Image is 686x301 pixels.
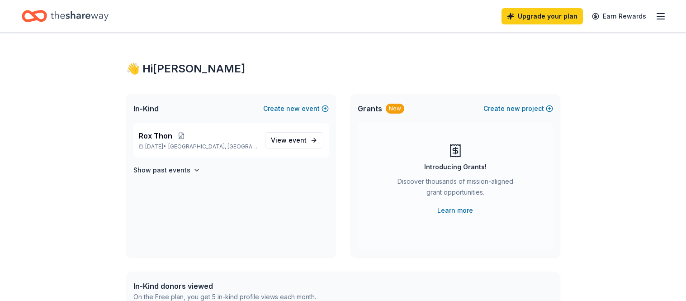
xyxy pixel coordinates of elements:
span: new [506,103,520,114]
span: [GEOGRAPHIC_DATA], [GEOGRAPHIC_DATA] [168,143,257,150]
div: 👋 Hi [PERSON_NAME] [126,62,560,76]
a: Home [22,5,109,27]
span: Grants [358,103,382,114]
div: In-Kind donors viewed [133,281,316,291]
a: Learn more [437,205,473,216]
a: View event [265,132,323,148]
button: Createnewevent [263,103,329,114]
a: Earn Rewards [587,8,652,24]
button: Show past events [133,165,200,176]
span: new [286,103,300,114]
div: Discover thousands of mission-aligned grant opportunities. [394,176,517,201]
div: Introducing Grants! [424,162,487,172]
span: event [289,136,307,144]
p: [DATE] • [139,143,258,150]
span: In-Kind [133,103,159,114]
button: Createnewproject [483,103,553,114]
span: Rox Thon [139,130,172,141]
span: View [271,135,307,146]
a: Upgrade your plan [501,8,583,24]
h4: Show past events [133,165,190,176]
div: New [386,104,404,114]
